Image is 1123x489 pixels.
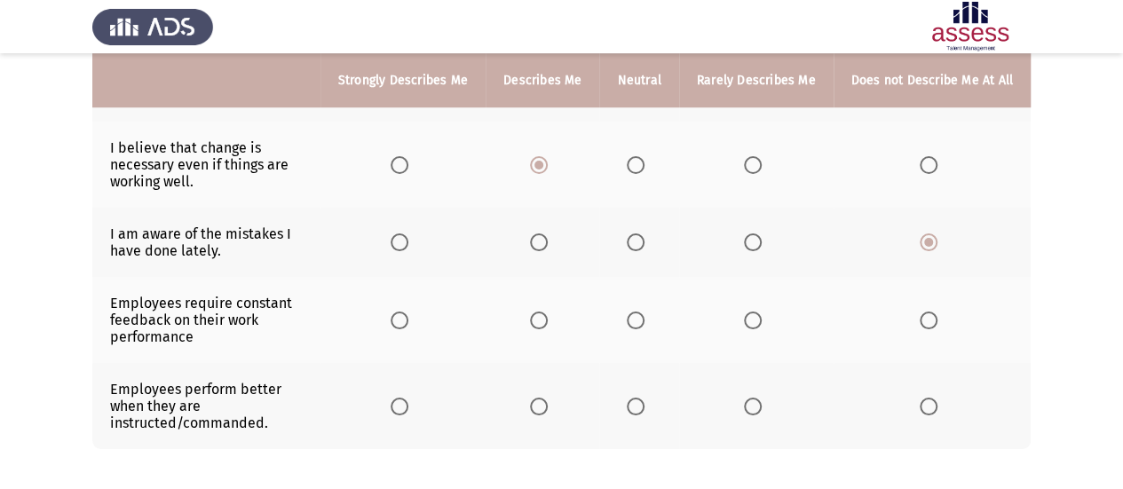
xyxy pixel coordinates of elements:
mat-radio-group: Select an option [744,311,769,327]
th: Describes Me [486,53,599,107]
th: Does not Describe Me At All [834,53,1031,107]
td: Employees require constant feedback on their work performance [92,277,320,363]
img: Assessment logo of Leadership Styles R2 [910,2,1031,51]
mat-radio-group: Select an option [391,311,415,327]
mat-radio-group: Select an option [530,397,555,414]
mat-radio-group: Select an option [391,155,415,172]
th: Rarely Describes Me [679,53,834,107]
mat-radio-group: Select an option [920,233,945,250]
mat-radio-group: Select an option [920,397,945,414]
mat-radio-group: Select an option [744,233,769,250]
mat-radio-group: Select an option [627,233,652,250]
mat-radio-group: Select an option [530,155,555,172]
img: Assess Talent Management logo [92,2,213,51]
mat-radio-group: Select an option [920,311,945,327]
th: Neutral [599,53,678,107]
mat-radio-group: Select an option [744,155,769,172]
th: Strongly Describes Me [320,53,486,107]
td: I am aware of the mistakes I have done lately. [92,208,320,277]
td: I believe that change is necessary even if things are working well. [92,122,320,208]
mat-radio-group: Select an option [391,233,415,250]
mat-radio-group: Select an option [627,155,652,172]
mat-radio-group: Select an option [530,311,555,327]
mat-radio-group: Select an option [627,397,652,414]
mat-radio-group: Select an option [530,233,555,250]
mat-radio-group: Select an option [920,155,945,172]
mat-radio-group: Select an option [744,397,769,414]
td: Employees perform better when they are instructed/commanded. [92,363,320,449]
mat-radio-group: Select an option [627,311,652,327]
mat-radio-group: Select an option [391,397,415,414]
